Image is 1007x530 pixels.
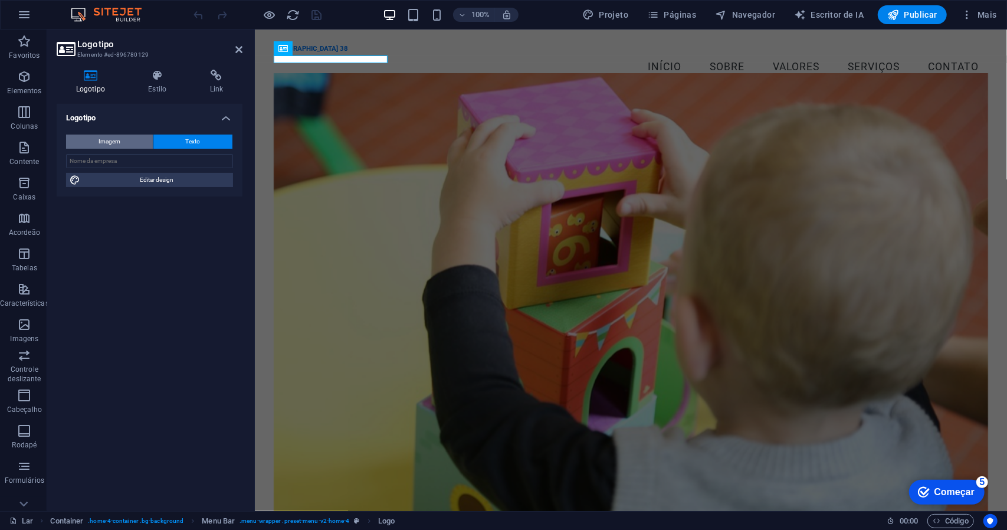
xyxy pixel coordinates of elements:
img: Logotipo do editor [68,8,156,22]
button: Publicar [878,5,947,24]
font: Elemento #ed-896780129 [77,51,149,58]
font: Elementos [7,87,41,95]
font: Logotipo [76,85,105,93]
button: Código [927,514,974,528]
div: Design (Ctrl+Alt+Y) [578,5,633,24]
input: Nome da empresa [66,154,233,168]
span: . home-4-container .bg-background [88,514,183,528]
font: Código [945,516,969,525]
font: Cabeçalho [7,405,42,414]
font: Colunas [11,122,38,130]
i: This element is a customizable preset [355,518,360,524]
font: Editar design [140,176,173,183]
font: Logotipo [77,39,114,50]
font: Estilo [148,85,166,93]
font: Projeto [599,10,628,19]
font: Páginas [664,10,697,19]
button: Projeto [578,5,633,24]
i: Recarregar página [287,8,300,22]
font: Acordeão [9,228,40,237]
font: Navegador [732,10,776,19]
span: Click to select. Double-click to edit [378,514,395,528]
font: Formulários [5,476,44,485]
font: 100% [471,10,490,19]
button: Escritor de IA [789,5,868,24]
font: Controle deslizante [8,365,41,383]
button: Clique aqui para sair do modo de visualização e continuar editando [263,8,277,22]
i: Ao redimensionar, ajuste automaticamente o nível de zoom para se ajustar ao dispositivo escolhido. [501,9,512,20]
span: . menu-wrapper .preset-menu-v2-home-4 [240,514,349,528]
font: Escritor de IA [811,10,864,19]
font: 5 [91,3,96,13]
button: Navegador [710,5,780,24]
font: Rodapé [12,441,37,449]
font: Mais [978,10,997,19]
button: Texto [153,135,233,149]
button: Mais [956,5,1002,24]
span: Click to select. Double-click to edit [50,514,83,528]
button: Editar design [66,173,233,187]
nav: migalha de pão [50,514,395,528]
h6: Tempo de sessão [887,514,919,528]
font: Imagem [99,138,120,145]
font: Logotipo [66,113,96,122]
font: Contente [9,158,39,166]
a: Clique para cancelar a seleção. Clique duas vezes para abrir as páginas. [9,514,33,528]
font: Link [210,85,224,93]
font: Imagens [10,335,38,343]
font: Começar [45,13,86,23]
button: 100% [453,8,495,22]
font: Caixas [14,193,36,201]
font: Tabelas [12,264,37,272]
button: recarregar [286,8,300,22]
button: Imagem [66,135,153,149]
button: Centrados no usuário [983,514,998,528]
font: Publicar [904,10,937,19]
span: Click to select. Double-click to edit [202,514,235,528]
font: Lar [22,516,33,525]
font: 00:00 [900,516,918,525]
div: Começar 5 itens restantes, 0% concluído [20,6,96,31]
font: Favoritos [9,51,40,60]
button: Páginas [642,5,701,24]
font: Texto [185,138,200,145]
